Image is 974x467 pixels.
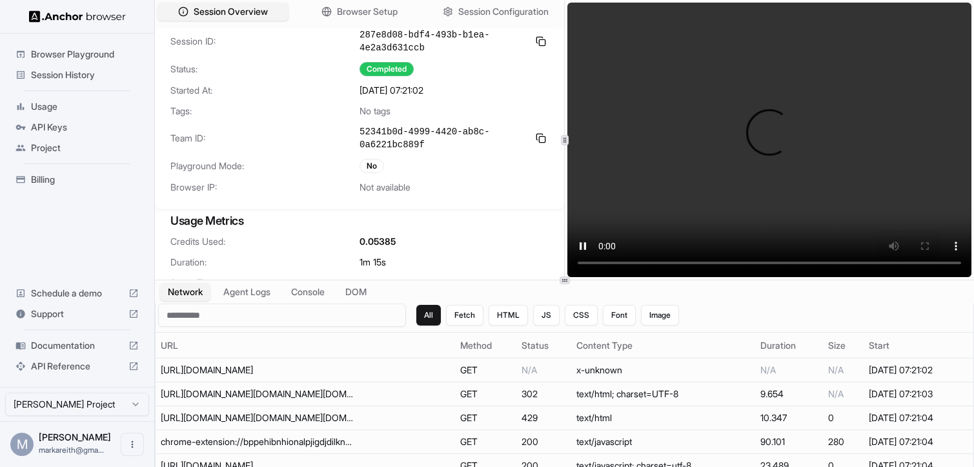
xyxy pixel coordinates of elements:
span: Session ID: [170,35,360,48]
span: API Reference [31,360,123,373]
span: Mark Reith [39,431,111,442]
span: Team ID: [170,132,360,145]
div: Duration [760,339,817,352]
td: [DATE] 07:21:02 [864,358,973,382]
td: text/html; charset=UTF-8 [571,382,755,406]
span: Project [31,141,139,154]
span: Status: [170,63,360,76]
div: Schedule a demo [10,283,144,304]
span: Browser Playground [31,48,139,61]
span: N/A [828,388,844,399]
td: text/html [571,406,755,430]
div: Start [869,339,968,352]
div: API Keys [10,117,144,138]
span: Not available [360,181,411,194]
div: Size [828,339,858,352]
td: 0 [823,406,864,430]
span: Setup Time: [170,276,360,289]
td: 429 [516,406,571,430]
div: API Reference [10,356,144,377]
span: No tags [360,105,391,118]
button: Font [603,305,636,326]
button: Agent Logs [216,283,278,301]
td: GET [455,406,516,430]
button: All [416,305,441,326]
td: 10.347 [755,406,822,430]
div: URL [161,339,450,352]
button: CSS [565,305,598,326]
div: Method [460,339,511,352]
span: Session History [31,68,139,81]
td: 9.654 [755,382,822,406]
div: Completed [360,62,414,76]
span: 287e8d08-bdf4-493b-b1ea-4e2a3d631ccb [360,28,528,54]
span: API Keys [31,121,139,134]
div: chrome-extension://bppehibnhionalpjigdjdilknbljaeai/inject.js [161,435,354,448]
span: N/A [760,364,776,375]
td: text/javascript [571,430,755,454]
h3: Usage Metrics [170,212,549,230]
span: Usage [31,100,139,113]
button: Network [160,283,210,301]
span: [DATE] 07:21:02 [360,84,423,97]
span: Browser IP: [170,181,360,194]
span: 52341b0d-4999-4420-ab8c-0a6221bc889f [360,125,528,151]
span: Credits Used: [170,235,360,248]
button: Open menu [121,433,144,456]
button: HTML [489,305,528,326]
span: N/A [522,364,537,375]
div: Support [10,304,144,324]
span: N/A [828,364,844,375]
button: Fetch [446,305,483,326]
div: Status [522,339,566,352]
div: No [360,159,384,173]
span: Playground Mode: [170,160,360,172]
span: 1m 15s [360,256,386,269]
button: Image [641,305,679,326]
div: https://www.google.com/search?q=htps%3A%2F%2Fchatbot.com&oq=htps%3A%2F%2Fchatbot.com&gs_lcrp=EgZj... [161,388,354,400]
span: Browser Setup [337,5,398,18]
td: 90.101 [755,430,822,454]
div: Browser Playground [10,44,144,65]
span: Support [31,307,123,320]
div: Documentation [10,335,144,356]
div: https://www.google.com/sorry/index?continue=https://www.google.com/search%3Fq%3Dhtps%253A%252F%25... [161,411,354,424]
div: https://chatbot.com/ [161,364,354,377]
span: 0.05385 [360,235,396,248]
span: Duration: [170,256,360,269]
td: GET [455,430,516,454]
span: Started At: [170,84,360,97]
td: 280 [823,430,864,454]
button: Console [283,283,332,301]
td: GET [455,358,516,382]
button: JS [533,305,560,326]
td: 200 [516,430,571,454]
div: Billing [10,169,144,190]
span: Billing [31,173,139,186]
button: DOM [338,283,374,301]
td: [DATE] 07:21:04 [864,430,973,454]
div: Project [10,138,144,158]
td: 302 [516,382,571,406]
div: Usage [10,96,144,117]
div: Content Type [576,339,750,352]
span: Tags: [170,105,360,118]
span: Documentation [31,339,123,352]
span: Schedule a demo [31,287,123,300]
td: x-unknown [571,358,755,382]
div: Session History [10,65,144,85]
div: M [10,433,34,456]
span: ms [360,276,372,289]
td: [DATE] 07:21:04 [864,406,973,430]
span: markareith@gmail.com [39,445,104,455]
img: Anchor Logo [29,10,126,23]
td: [DATE] 07:21:03 [864,382,973,406]
span: Session Configuration [458,5,549,18]
span: Session Overview [194,5,268,18]
td: GET [455,382,516,406]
